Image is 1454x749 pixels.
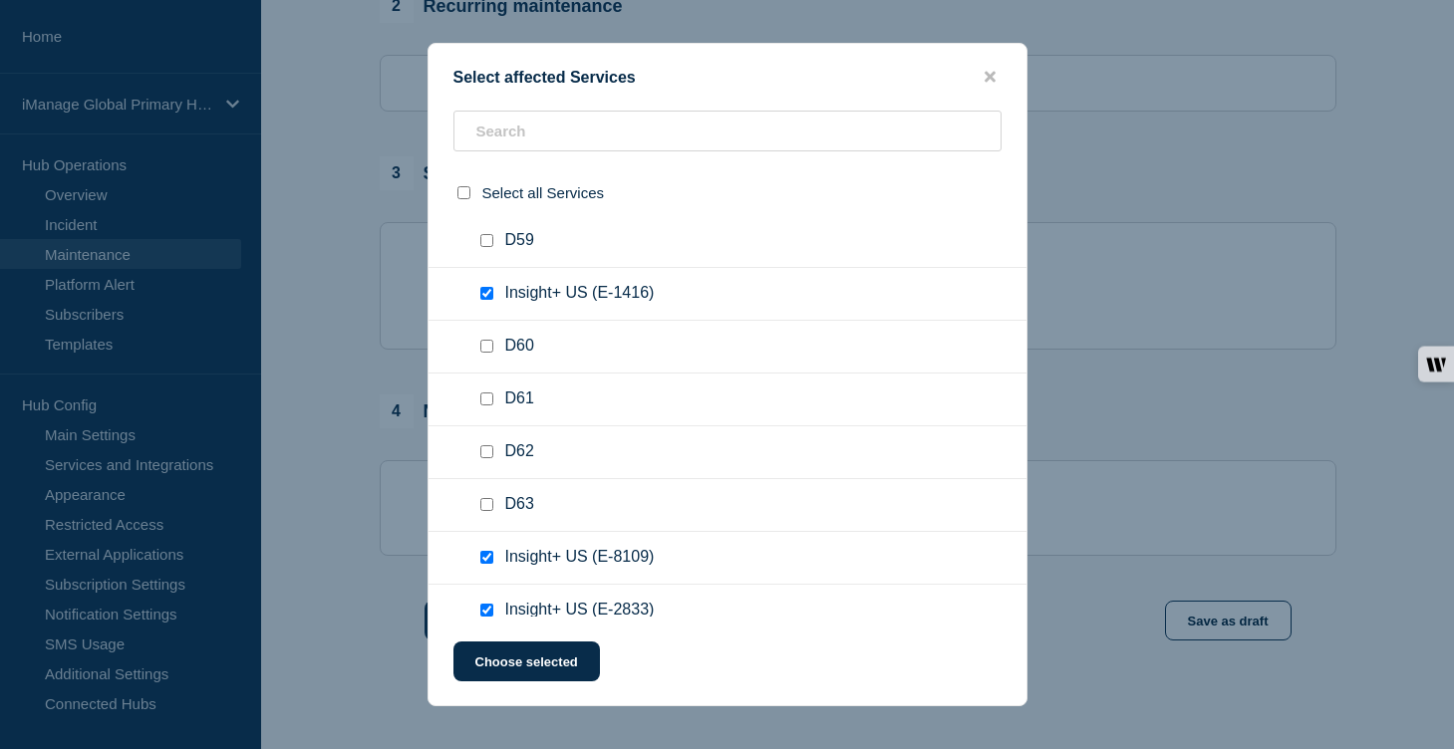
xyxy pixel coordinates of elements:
[480,498,493,511] input: D63 checkbox
[505,495,534,515] span: D63
[453,111,1002,151] input: Search
[482,184,605,201] span: Select all Services
[505,389,534,409] span: D61
[480,340,493,353] input: D60 checkbox
[480,604,493,617] input: Insight+ US (E-2833) checkbox
[480,287,493,300] input: Insight+ US (E-1416) checkbox
[505,284,655,304] span: Insight+ US (E-1416)
[480,234,493,247] input: D59 checkbox
[505,442,534,462] span: D62
[480,392,493,405] input: D61 checkbox
[480,551,493,564] input: Insight+ US (E-8109) checkbox
[505,337,534,357] span: D60
[429,68,1026,87] div: Select affected Services
[480,445,493,458] input: D62 checkbox
[979,68,1002,87] button: close button
[505,601,655,621] span: Insight+ US (E-2833)
[453,641,600,681] button: Choose selected
[457,186,470,199] input: select all checkbox
[505,548,655,568] span: Insight+ US (E-8109)
[505,231,534,251] span: D59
